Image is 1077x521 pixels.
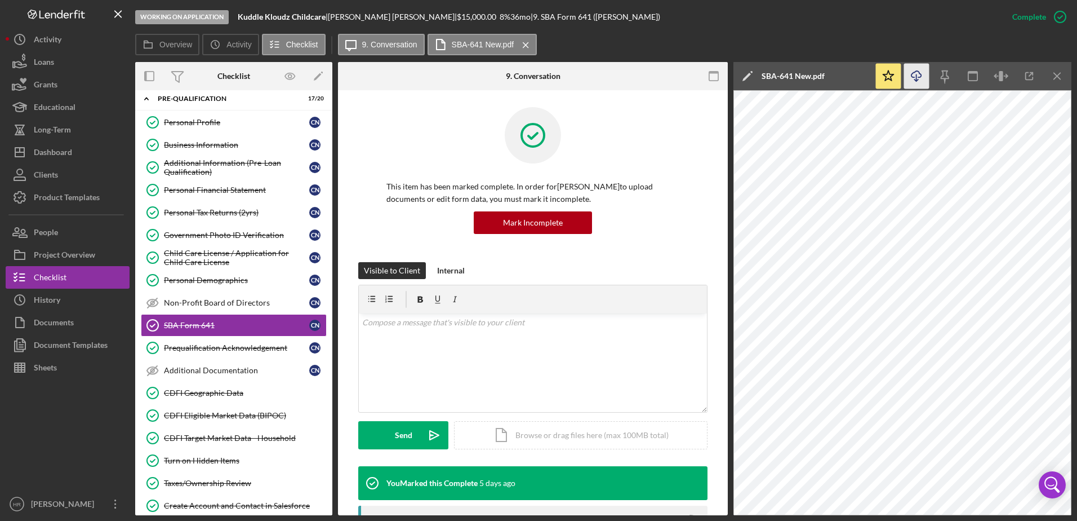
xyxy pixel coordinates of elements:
[6,73,130,96] button: Grants
[164,388,326,398] div: CDFI Geographic Data
[164,479,326,488] div: Taxes/Ownership Review
[34,334,108,359] div: Document Templates
[34,51,54,76] div: Loans
[141,404,327,427] a: CDFI Eligible Market Data (BIPOC)
[395,421,412,449] div: Send
[34,221,58,246] div: People
[141,201,327,224] a: Personal Tax Returns (2yrs)CN
[141,134,327,156] a: Business InformationCN
[141,292,327,314] a: Non-Profit Board of DirectorsCN
[531,12,660,21] div: | 9. SBA Form 641 ([PERSON_NAME])
[510,12,531,21] div: 36 mo
[141,359,327,382] a: Additional DocumentationCN
[309,342,321,354] div: C N
[6,118,130,141] button: Long-Term
[328,12,457,21] div: [PERSON_NAME] [PERSON_NAME] |
[28,493,101,518] div: [PERSON_NAME]
[141,382,327,404] a: CDFI Geographic Data
[428,34,537,55] button: SBA-641 New.pdf
[164,366,309,375] div: Additional Documentation
[34,266,66,292] div: Checklist
[479,479,515,488] time: 2025-08-28 21:14
[309,365,321,376] div: C N
[135,10,229,24] div: Working on Application
[304,95,324,102] div: 17 / 20
[34,356,57,382] div: Sheets
[164,186,309,195] div: Personal Financial Statement
[141,472,327,494] a: Taxes/Ownership Review
[309,252,321,263] div: C N
[6,141,130,164] button: Dashboard
[164,321,309,330] div: SBA Form 641
[309,184,321,196] div: C N
[34,73,57,99] div: Grants
[141,111,327,134] a: Personal ProfileCN
[362,40,417,49] label: 9. Conversation
[457,12,500,21] div: $15,000.00
[159,40,192,49] label: Overview
[141,156,327,179] a: Additional Information (Pre-Loan Qualification)CN
[6,51,130,73] button: Loans
[164,298,309,307] div: Non-Profit Board of Directors
[34,96,75,121] div: Educational
[34,28,61,54] div: Activity
[286,40,318,49] label: Checklist
[6,221,130,244] button: People
[6,311,130,334] a: Documents
[164,231,309,240] div: Government Photo ID Verification
[6,186,130,209] button: Product Templates
[474,211,592,234] button: Mark Incomplete
[6,289,130,311] a: History
[135,34,199,55] button: Overview
[158,95,296,102] div: Pre-Qualification
[34,186,100,211] div: Product Templates
[6,28,130,51] button: Activity
[141,224,327,246] a: Government Photo ID VerificationCN
[500,12,510,21] div: 8 %
[6,356,130,379] a: Sheets
[309,117,321,128] div: C N
[6,244,130,266] button: Project Overview
[164,343,309,352] div: Prequalification Acknowledgement
[386,180,679,206] p: This item has been marked complete. In order for [PERSON_NAME] to upload documents or edit form d...
[358,262,426,279] button: Visible to Client
[309,207,321,218] div: C N
[164,501,326,510] div: Create Account and Contact in Salesforce
[13,501,21,507] text: HR
[141,337,327,359] a: Prequalification AcknowledgementCN
[164,456,326,465] div: Turn on Hidden Items
[164,249,309,267] div: Child Care License / Application for Child Care License
[386,479,478,488] div: You Marked this Complete
[34,141,72,166] div: Dashboard
[762,72,825,81] div: SBA-641 New.pdf
[141,494,327,517] a: Create Account and Contact in Salesforce
[1001,6,1071,28] button: Complete
[34,289,60,314] div: History
[6,266,130,289] button: Checklist
[238,12,328,21] div: |
[431,262,470,279] button: Internal
[217,72,250,81] div: Checklist
[164,411,326,420] div: CDFI Eligible Market Data (BIPOC)
[364,262,420,279] div: Visible to Client
[164,434,326,443] div: CDFI Target Market Data - Household
[202,34,259,55] button: Activity
[164,118,309,127] div: Personal Profile
[262,34,326,55] button: Checklist
[164,208,309,217] div: Personal Tax Returns (2yrs)
[6,334,130,356] button: Document Templates
[1039,471,1066,498] div: Open Intercom Messenger
[309,320,321,331] div: C N
[309,139,321,151] div: C N
[141,179,327,201] a: Personal Financial StatementCN
[141,427,327,449] a: CDFI Target Market Data - Household
[34,164,58,189] div: Clients
[238,12,326,21] b: Kuddle Kloudz Childcare
[309,229,321,241] div: C N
